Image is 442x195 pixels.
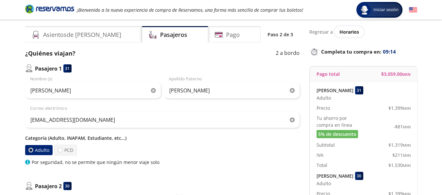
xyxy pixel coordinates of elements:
[371,7,401,13] span: Iniciar sesión
[226,30,240,39] h4: Pago
[25,135,300,141] p: Categoría (Adulto, INAPAM, Estudiante, etc...)
[317,105,330,111] p: Precio
[25,4,74,14] i: Brand Logo
[63,64,72,73] div: 31
[63,182,72,190] div: 30
[77,7,303,13] em: ¡Bienvenido a la nueva experiencia de compra de Reservamos, una forma más sencilla de comprar tus...
[317,94,331,101] span: Adulto
[276,49,300,58] p: 2 a bordo
[317,152,323,158] p: IVA
[403,153,411,158] small: MXN
[164,82,300,99] input: Apellido Paterno
[317,180,331,187] span: Adulto
[355,86,363,94] div: 31
[403,163,411,168] small: MXN
[35,182,62,190] p: Pasajero 2
[25,4,74,16] a: Brand Logo
[317,115,364,128] p: Tu ahorro por compra en línea
[355,172,363,180] div: 30
[25,49,75,58] p: ¿Quiénes viajan?
[388,162,411,169] span: $ 1,530
[317,71,340,77] p: Pago total
[318,131,356,138] span: 5% de descuento
[43,30,121,39] h4: Asientos de [PERSON_NAME]
[268,31,293,38] p: Paso 2 de 3
[381,71,411,77] span: $ 3,059.00
[25,145,53,155] label: Adulto
[25,82,161,99] input: Nombre (s)
[309,47,417,56] p: Completa tu compra en :
[388,105,411,111] span: $ 1,399
[402,72,411,77] small: MXN
[317,162,327,169] p: Total
[317,87,353,94] p: [PERSON_NAME]
[393,123,411,130] span: -$ 81
[309,28,333,35] p: Regresar a
[309,26,417,37] div: Regresar a ver horarios
[54,145,77,155] label: PCD
[403,124,411,129] small: MXN
[35,65,62,73] p: Pasajero 1
[25,112,300,128] input: Correo electrónico
[392,152,411,158] span: $ 211
[403,143,411,148] small: MXN
[32,159,159,166] p: Por seguridad, no se permite que ningún menor viaje solo
[317,141,335,148] p: Subtotal
[388,141,411,148] span: $ 1,319
[383,48,396,56] span: 09:14
[317,172,353,179] p: [PERSON_NAME]
[339,29,359,35] span: Horarios
[409,6,417,14] button: English
[403,106,411,111] small: MXN
[160,30,187,39] h4: Pasajeros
